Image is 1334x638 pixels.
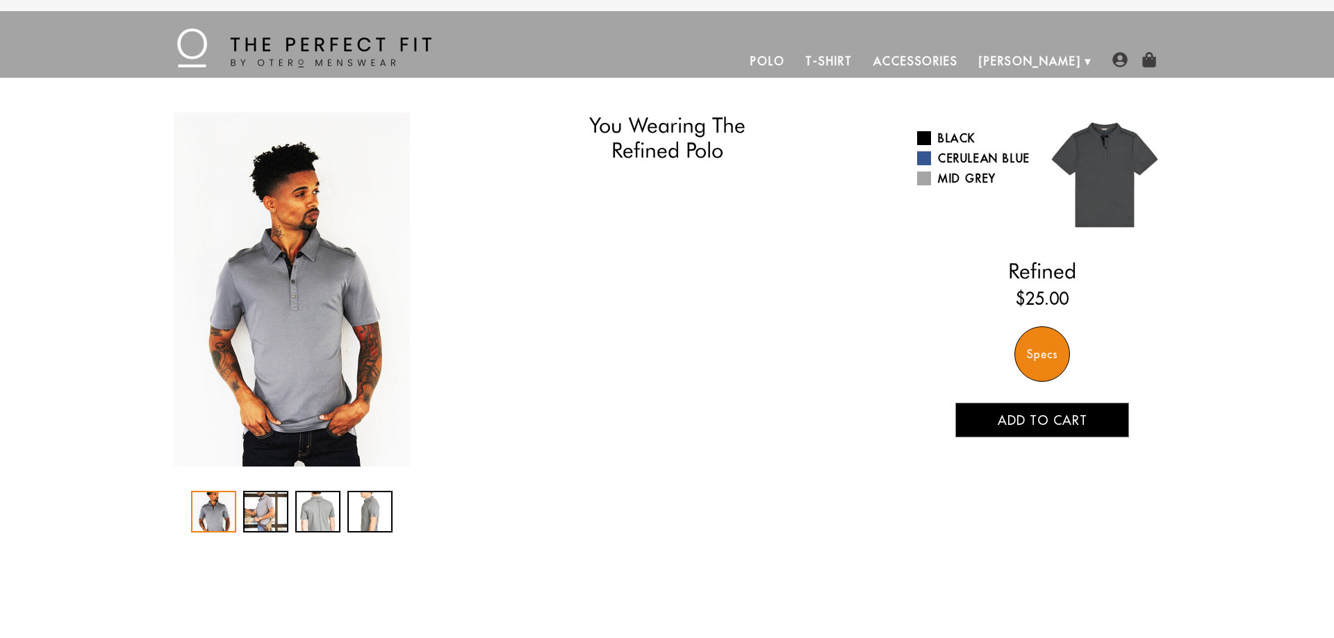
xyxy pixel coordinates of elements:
[1016,286,1069,311] ins: $25.00
[1042,112,1167,237] img: 021.jpg
[1142,52,1157,67] img: shopping-bag-icon.png
[295,491,340,532] div: 3 / 4
[917,150,1032,167] a: Cerulean Blue
[795,44,862,78] a: T-Shirt
[955,403,1129,437] button: Add to cart
[174,112,410,467] img: IMG_2031_copy_1024x1024_2x_bad813e2-b124-488f-88d7-6e2f6b922bc1_340x.jpg
[167,112,417,467] div: 1 / 4
[1014,326,1070,382] div: Specs
[998,412,1087,428] span: Add to cart
[917,258,1167,283] h2: Refined
[740,44,796,78] a: Polo
[177,28,431,67] img: The Perfect Fit - by Otero Menswear - Logo
[917,170,1032,187] a: Mid Grey
[969,44,1092,78] a: [PERSON_NAME]
[917,130,1032,146] a: Black
[191,491,236,532] div: 1 / 4
[243,491,288,532] div: 2 / 4
[347,491,393,532] div: 4 / 4
[863,44,969,78] a: Accessories
[502,112,832,163] h1: You Wearing The Refined Polo
[1112,52,1128,67] img: user-account-icon.png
